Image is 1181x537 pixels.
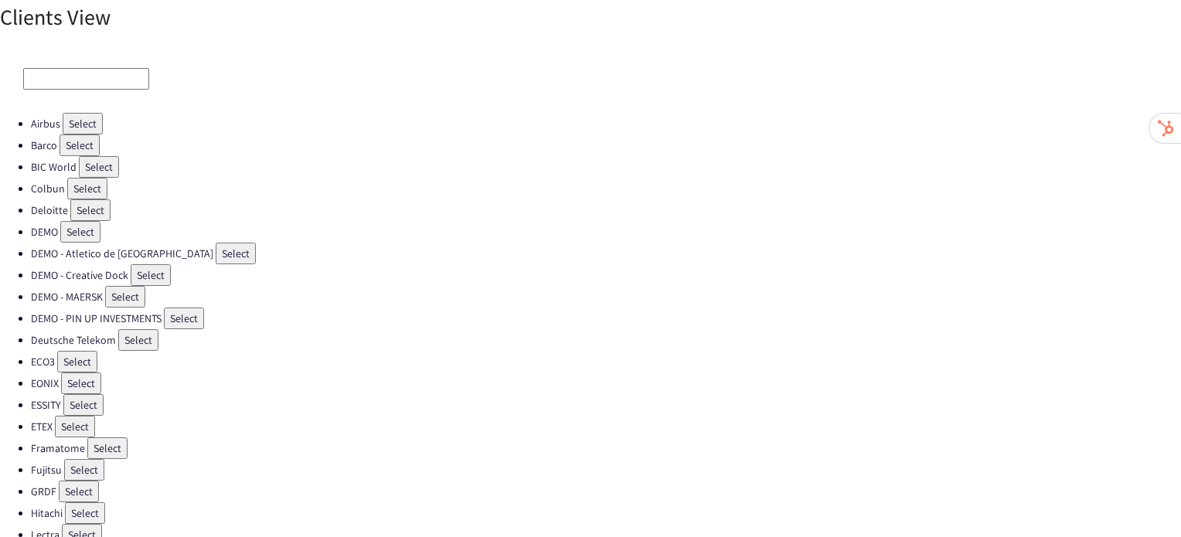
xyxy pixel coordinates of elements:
li: GRDF [31,481,1181,502]
li: DEMO - PIN UP INVESTMENTS [31,308,1181,329]
button: Select [60,221,100,243]
iframe: Chat Widget [1104,463,1181,537]
button: Select [64,459,104,481]
button: Select [70,199,111,221]
li: ECO3 [31,351,1181,372]
li: Barco [31,134,1181,156]
button: Select [67,178,107,199]
button: Select [63,113,103,134]
button: Select [79,156,119,178]
li: Hitachi [31,502,1181,524]
li: ESSITY [31,394,1181,416]
button: Select [105,286,145,308]
li: Airbus [31,113,1181,134]
button: Select [87,437,128,459]
button: Select [164,308,204,329]
li: DEMO - Creative Dock [31,264,1181,286]
li: ETEX [31,416,1181,437]
li: EONIX [31,372,1181,394]
button: Select [65,502,105,524]
button: Select [118,329,158,351]
li: Fujitsu [31,459,1181,481]
button: Select [61,372,101,394]
button: Select [63,394,104,416]
button: Select [59,481,99,502]
li: DEMO - MAERSK [31,286,1181,308]
li: Deloitte [31,199,1181,221]
li: DEMO - Atletico de [GEOGRAPHIC_DATA] [31,243,1181,264]
li: Framatome [31,437,1181,459]
button: Select [60,134,100,156]
li: DEMO [31,221,1181,243]
li: BIC World [31,156,1181,178]
button: Select [57,351,97,372]
button: Select [216,243,256,264]
li: Colbun [31,178,1181,199]
li: Deutsche Telekom [31,329,1181,351]
button: Select [131,264,171,286]
button: Select [55,416,95,437]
